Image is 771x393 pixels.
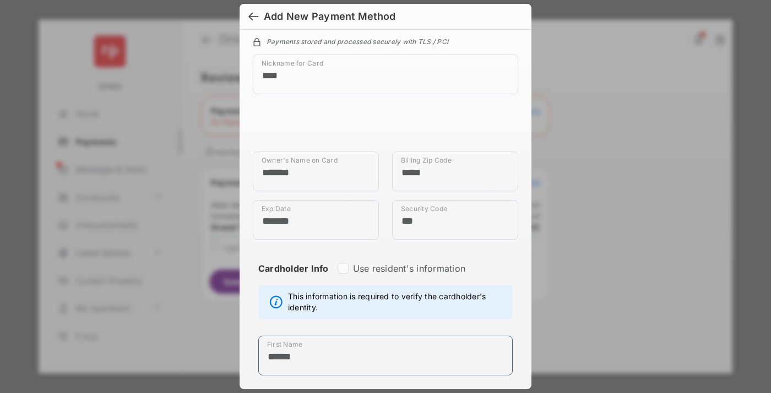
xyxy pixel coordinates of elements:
strong: Cardholder Info [258,263,329,294]
div: Add New Payment Method [264,10,395,23]
div: Payments stored and processed securely with TLS / PCI [253,36,518,46]
label: Use resident's information [353,263,465,274]
span: This information is required to verify the cardholder's identity. [288,291,507,313]
iframe: Credit card field [253,103,518,152]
